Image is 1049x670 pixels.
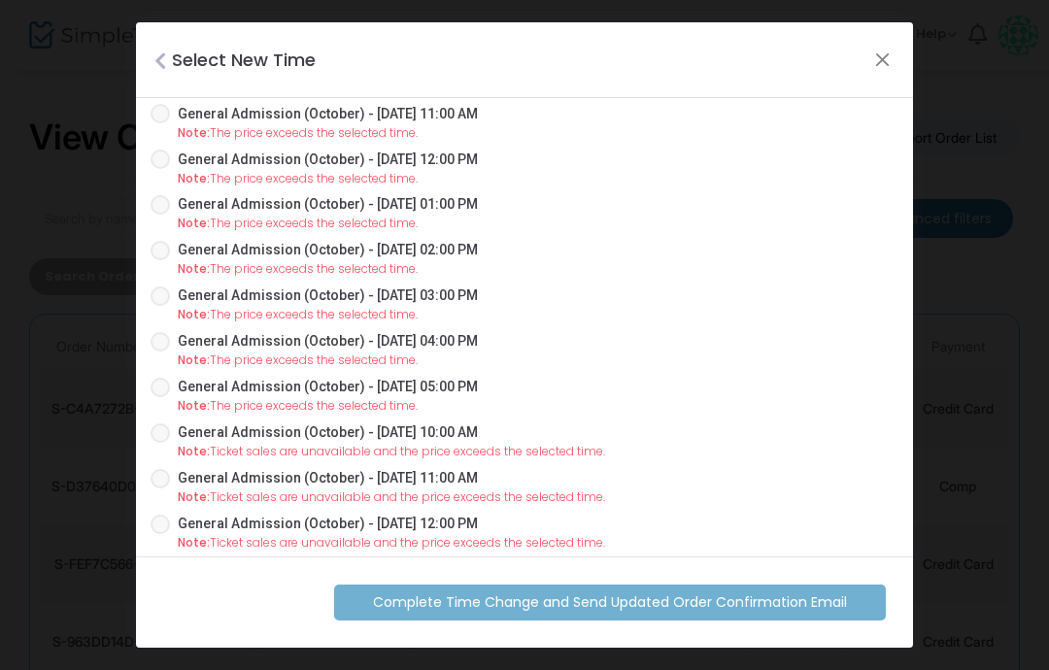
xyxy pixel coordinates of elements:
span: The price exceeds the selected time. [178,397,418,414]
span: Note: [178,124,210,141]
span: The price exceeds the selected time. [178,124,418,141]
span: The price exceeds the selected time. [178,306,418,322]
span: The price exceeds the selected time. [178,260,418,277]
span: Ticket sales are unavailable and the price exceeds the selected time. [178,534,605,551]
span: Note: [178,534,210,551]
span: Note: [178,170,210,186]
i: Close [154,51,166,71]
span: General Admission (October) - [DATE] 11:00 AM [178,468,478,488]
span: General Admission (October) - [DATE] 01:00 PM [178,194,478,215]
span: Note: [178,443,210,459]
span: Note: [178,260,210,277]
span: General Admission (October) - [DATE] 02:00 PM [178,240,478,260]
span: General Admission (October) - [DATE] 11:00 AM [178,104,478,124]
span: General Admission (October) - [DATE] 05:00 PM [178,377,478,397]
span: Note: [178,488,210,505]
span: General Admission (October) - [DATE] 03:00 PM [178,285,478,306]
span: General Admission (October) - [DATE] 12:00 PM [178,514,478,534]
span: The price exceeds the selected time. [178,170,418,186]
span: Ticket sales are unavailable and the price exceeds the selected time. [178,488,605,505]
span: The price exceeds the selected time. [178,352,418,368]
span: Note: [178,215,210,231]
span: General Admission (October) - [DATE] 10:00 AM [178,422,478,443]
button: Close [870,47,896,72]
span: General Admission (October) - [DATE] 12:00 PM [178,150,478,170]
span: The price exceeds the selected time. [178,215,418,231]
span: General Admission (October) - [DATE] 04:00 PM [178,331,478,352]
h4: Select New Time [172,47,316,73]
span: Note: [178,397,210,414]
span: Ticket sales are unavailable and the price exceeds the selected time. [178,443,605,459]
span: Note: [178,306,210,322]
span: Note: [178,352,210,368]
